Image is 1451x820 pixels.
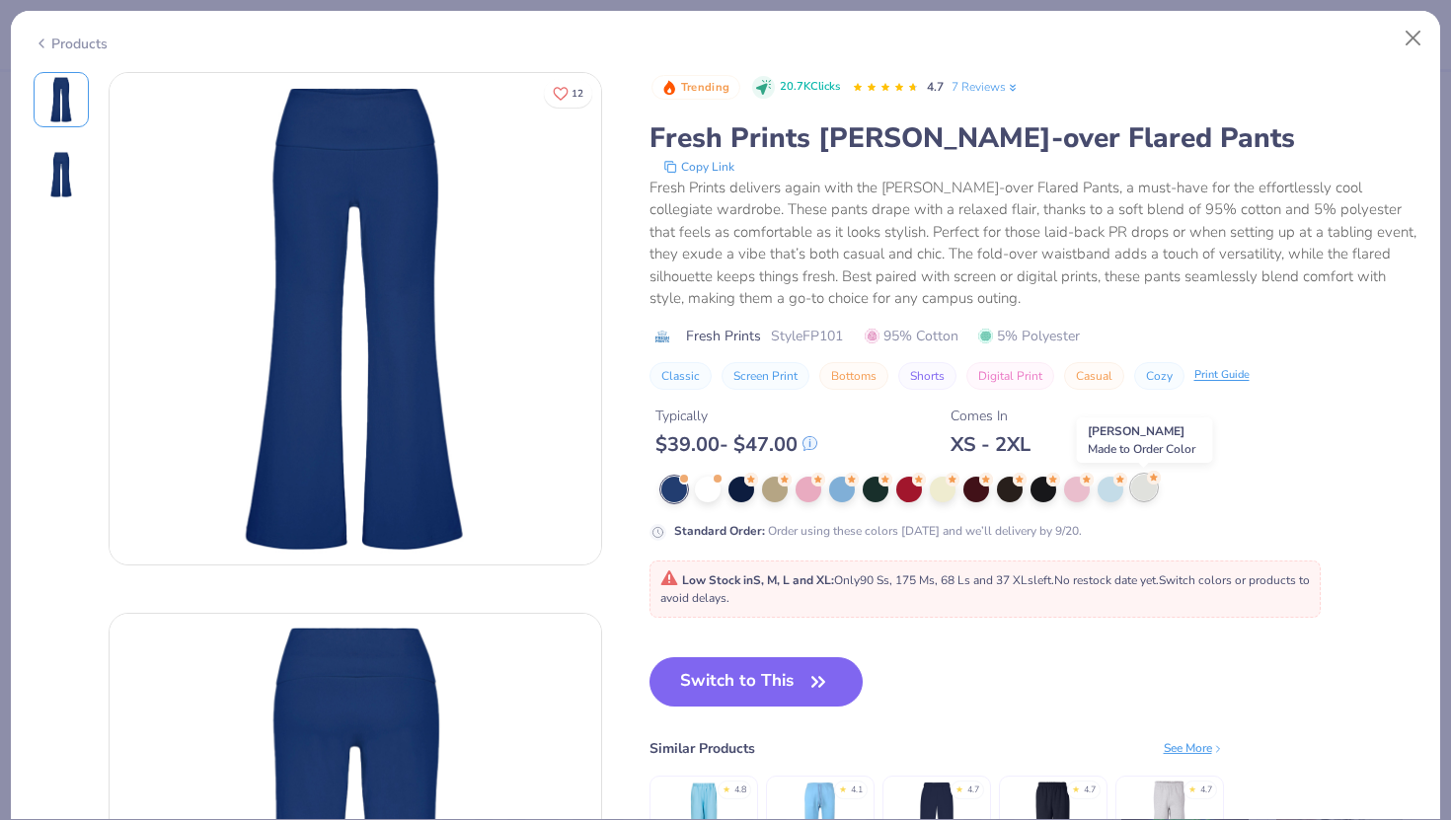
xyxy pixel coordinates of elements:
[655,406,817,426] div: Typically
[655,432,817,457] div: $ 39.00 - $ 47.00
[1084,783,1096,797] div: 4.7
[682,572,834,588] strong: Low Stock in S, M, L and XL :
[649,119,1418,157] div: Fresh Prints [PERSON_NAME]-over Flared Pants
[661,80,677,96] img: Trending sort
[1188,783,1196,791] div: ★
[681,82,729,93] span: Trending
[651,75,740,101] button: Badge Button
[951,432,1031,457] div: XS - 2XL
[852,72,919,104] div: 4.7 Stars
[649,738,755,759] div: Similar Products
[1077,417,1213,463] div: [PERSON_NAME]
[1395,20,1432,57] button: Close
[927,79,944,95] span: 4.7
[674,523,765,539] strong: Standard Order :
[819,362,888,390] button: Bottoms
[1088,441,1195,457] span: Made to Order Color
[686,326,761,346] span: Fresh Prints
[952,78,1020,96] a: 7 Reviews
[722,362,809,390] button: Screen Print
[951,406,1031,426] div: Comes In
[649,177,1418,310] div: Fresh Prints delivers again with the [PERSON_NAME]-over Flared Pants, a must-have for the effortl...
[723,783,730,791] div: ★
[649,362,712,390] button: Classic
[1164,739,1224,757] div: See More
[1194,367,1250,384] div: Print Guide
[1054,572,1159,588] span: No restock date yet.
[657,157,740,177] button: copy to clipboard
[955,783,963,791] div: ★
[1072,783,1080,791] div: ★
[734,783,746,797] div: 4.8
[771,326,843,346] span: Style FP101
[898,362,956,390] button: Shorts
[660,572,1310,606] span: Only 90 Ss, 175 Ms, 68 Ls and 37 XLs left. Switch colors or products to avoid delays.
[674,522,1082,540] div: Order using these colors [DATE] and we’ll delivery by 9/20.
[38,76,85,123] img: Front
[978,326,1080,346] span: 5% Polyester
[967,783,979,797] div: 4.7
[38,151,85,198] img: Back
[865,326,958,346] span: 95% Cotton
[839,783,847,791] div: ★
[780,79,840,96] span: 20.7K Clicks
[34,34,108,54] div: Products
[572,89,583,99] span: 12
[110,73,601,564] img: Front
[966,362,1054,390] button: Digital Print
[1134,362,1184,390] button: Cozy
[649,657,864,707] button: Switch to This
[1200,783,1212,797] div: 4.7
[851,783,863,797] div: 4.1
[1064,362,1124,390] button: Casual
[544,79,592,108] button: Like
[649,329,676,344] img: brand logo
